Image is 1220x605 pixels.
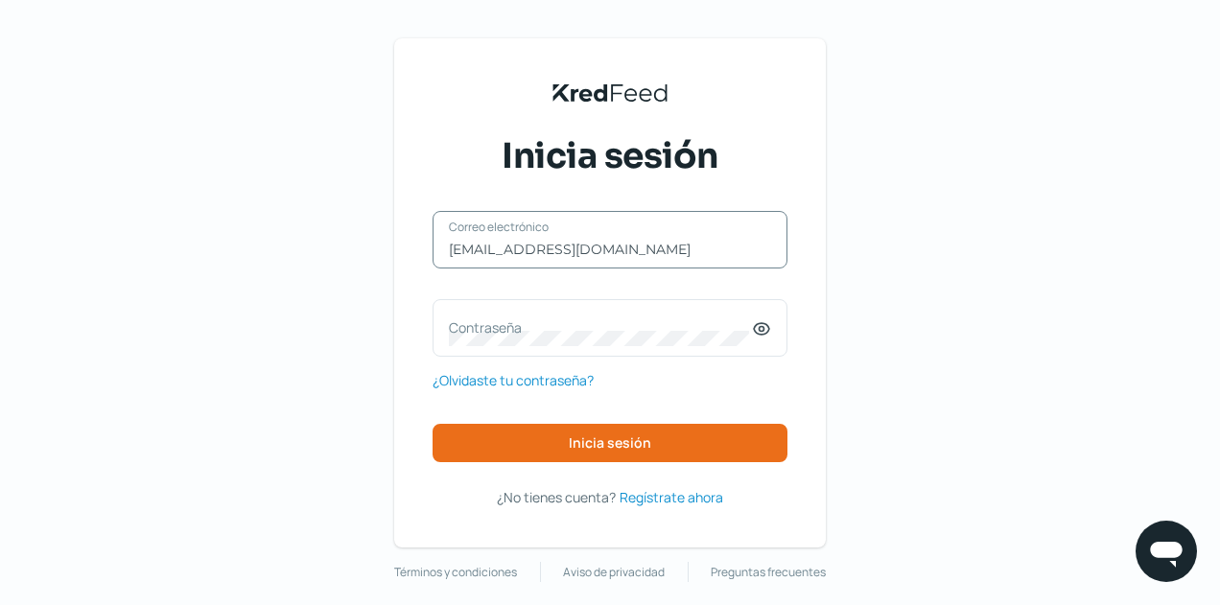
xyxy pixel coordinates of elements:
[497,488,616,506] span: ¿No tienes cuenta?
[433,424,787,462] button: Inicia sesión
[1147,532,1185,570] img: chatIcon
[711,562,826,583] a: Preguntas frecuentes
[502,132,718,180] span: Inicia sesión
[569,436,651,450] span: Inicia sesión
[449,318,752,337] label: Contraseña
[433,368,594,392] a: ¿Olvidaste tu contraseña?
[394,562,517,583] a: Términos y condiciones
[449,219,752,235] label: Correo electrónico
[620,485,723,509] a: Regístrate ahora
[563,562,665,583] a: Aviso de privacidad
